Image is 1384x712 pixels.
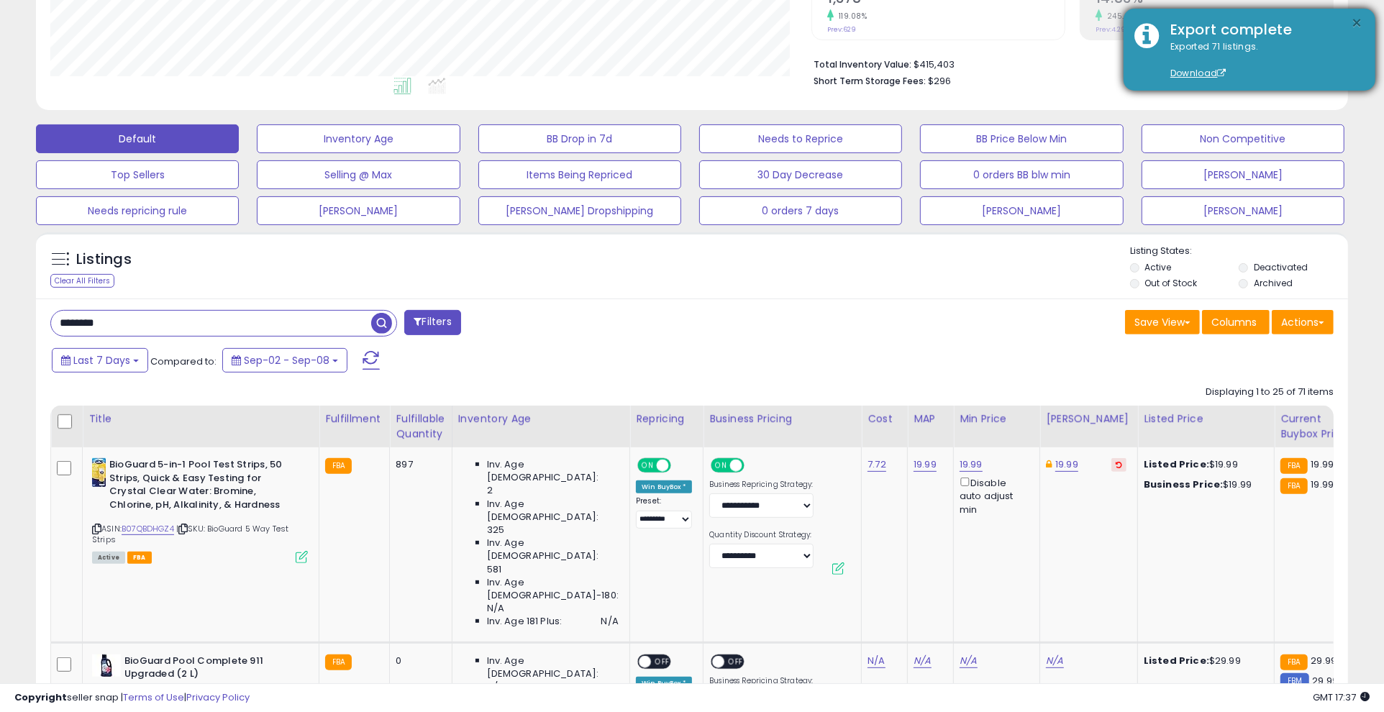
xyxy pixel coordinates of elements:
button: Filters [404,310,460,335]
button: Needs repricing rule [36,196,239,225]
span: | SKU: BioGuard 5 Way Test Strips [92,523,288,544]
div: seller snap | | [14,691,250,705]
button: Save View [1125,310,1200,334]
span: 2 [487,484,493,497]
div: Clear All Filters [50,274,114,288]
button: Needs to Reprice [699,124,902,153]
img: 41m95eeM00L._SL40_.jpg [92,458,106,487]
button: Top Sellers [36,160,239,189]
small: 245.69% [1102,11,1141,22]
span: Inv. Age [DEMOGRAPHIC_DATA]: [487,537,619,562]
span: Compared to: [150,355,217,368]
p: Listing States: [1130,245,1348,258]
span: 325 [487,524,504,537]
label: Business Repricing Strategy: [709,480,814,490]
a: Download [1170,67,1226,79]
label: Archived [1254,277,1293,289]
img: 31KZPUWq0pL._SL40_.jpg [92,654,121,677]
a: 19.99 [960,457,983,472]
span: 29.99 [1311,654,1337,667]
small: FBA [1280,478,1307,494]
a: N/A [1046,654,1063,668]
div: Repricing [636,411,697,426]
span: Inv. Age [DEMOGRAPHIC_DATA]: [487,654,619,680]
a: 19.99 [914,457,937,472]
div: Cost [868,411,901,426]
span: 19.99 [1311,478,1334,491]
button: [PERSON_NAME] [1142,160,1344,189]
div: Inventory Age [458,411,624,426]
button: [PERSON_NAME] Dropshipping [478,196,681,225]
b: BioGuard 5-in-1 Pool Test Strips, 50 Strips, Quick & Easy Testing for Crystal Clear Water: Bromin... [109,458,284,515]
b: Listed Price: [1144,457,1209,471]
div: Fulfillable Quantity [396,411,445,442]
div: Exported 71 listings. [1160,40,1365,81]
small: FBA [325,458,352,474]
button: [PERSON_NAME] [1142,196,1344,225]
span: 581 [487,563,501,576]
div: [PERSON_NAME] [1046,411,1132,426]
span: N/A [487,602,504,615]
div: $19.99 [1144,458,1263,471]
span: N/A [601,615,619,628]
div: ASIN: [92,458,308,562]
div: MAP [914,411,947,426]
b: Listed Price: [1144,654,1209,667]
h5: Listings [76,250,132,270]
small: Prev: 4.29% [1096,25,1130,34]
a: N/A [960,654,977,668]
div: Business Pricing [709,411,855,426]
b: Business Price: [1144,478,1223,491]
div: $29.99 [1144,654,1263,667]
button: × [1352,14,1363,32]
span: FBA [127,552,152,564]
span: OFF [669,460,692,472]
button: Sep-02 - Sep-08 [222,348,347,373]
button: Items Being Repriced [478,160,681,189]
b: BioGuard Pool Complete 911 Upgraded (2 L) [124,654,299,685]
small: FBA [1280,654,1307,670]
b: Short Term Storage Fees: [814,75,926,87]
button: [PERSON_NAME] [257,196,460,225]
button: [PERSON_NAME] [920,196,1123,225]
div: 0 [396,654,440,667]
label: Out of Stock [1144,277,1197,289]
span: $296 [928,74,951,88]
b: Total Inventory Value: [814,58,911,70]
span: Columns [1211,315,1257,329]
span: All listings currently available for purchase on Amazon [92,552,125,564]
div: Current Buybox Price [1280,411,1355,442]
span: Inv. Age [DEMOGRAPHIC_DATA]-180: [487,576,619,602]
span: OFF [651,655,674,667]
div: Listed Price [1144,411,1268,426]
div: 897 [396,458,440,471]
small: 119.08% [834,11,868,22]
button: 0 orders BB blw min [920,160,1123,189]
button: 0 orders 7 days [699,196,902,225]
button: 30 Day Decrease [699,160,902,189]
div: Min Price [960,411,1034,426]
small: FBA [1280,458,1307,474]
a: N/A [868,654,885,668]
button: Selling @ Max [257,160,460,189]
span: 2025-09-16 17:37 GMT [1313,690,1370,704]
label: Deactivated [1254,261,1308,273]
strong: Copyright [14,690,67,704]
div: Title [88,411,313,426]
small: FBA [325,654,352,670]
span: Inv. Age 181 Plus: [487,615,563,628]
span: Inv. Age [DEMOGRAPHIC_DATA]: [487,498,619,524]
div: Disable auto adjust min [960,475,1029,516]
div: Preset: [636,496,692,529]
button: Actions [1272,310,1334,334]
span: Last 7 Days [73,353,130,368]
div: Win BuyBox * [636,480,692,493]
div: $19.99 [1144,478,1263,491]
span: OFF [724,655,747,667]
label: Active [1144,261,1171,273]
label: Quantity Discount Strategy: [709,530,814,540]
span: Inv. Age [DEMOGRAPHIC_DATA]: [487,458,619,484]
span: 19.99 [1311,457,1334,471]
a: Terms of Use [123,690,184,704]
button: BB Price Below Min [920,124,1123,153]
